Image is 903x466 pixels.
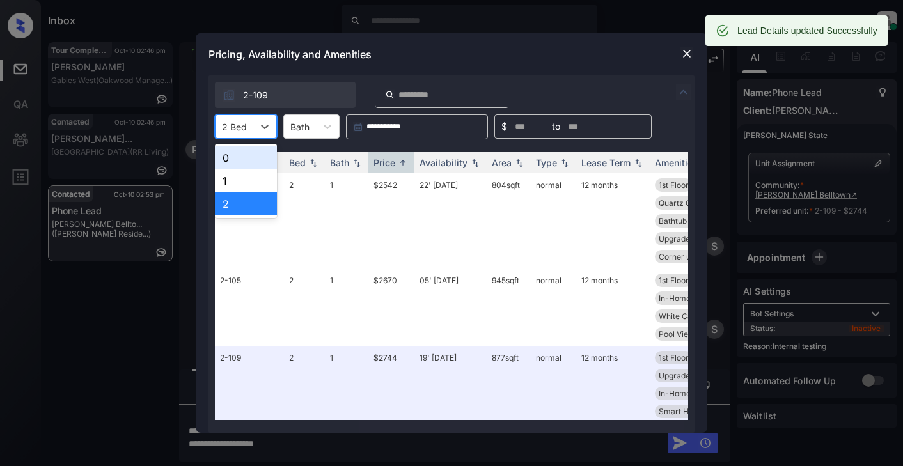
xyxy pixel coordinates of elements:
span: In-Home Washer ... [659,389,728,398]
td: 804 sqft [487,173,531,268]
td: 1-101 [215,173,284,268]
td: 12 months [576,346,650,441]
span: Upgrades: 2x1 L... [659,371,723,380]
span: Corner unit [659,252,700,261]
td: 2 [284,346,325,441]
span: Quartz Countert... [659,198,723,208]
span: 1st Floor [659,276,689,285]
td: 19' [DATE] [414,346,487,441]
span: Upgraded light ... [659,234,719,244]
td: 2-105 [215,268,284,346]
td: 1 [325,268,368,346]
td: 12 months [576,268,650,346]
span: $ [501,120,507,134]
td: normal [531,346,576,441]
td: normal [531,268,576,346]
td: 2 [284,173,325,268]
div: Lease Term [581,157,631,168]
div: 0 [215,146,277,169]
img: icon-zuma [385,89,395,100]
img: sorting [350,159,363,167]
img: sorting [307,159,320,167]
img: icon-zuma [223,89,235,102]
div: Price [373,157,395,168]
span: Pool View [659,329,695,339]
img: sorting [632,159,645,167]
td: $2744 [368,346,414,441]
div: Type [536,157,557,168]
td: normal [531,173,576,268]
img: sorting [397,158,409,167]
span: Smart Home Lock [659,407,725,416]
td: 945 sqft [487,268,531,346]
img: sorting [469,159,482,167]
span: 2-109 [243,88,268,102]
span: White Cabinets [659,311,714,321]
td: 2-109 [215,346,284,441]
div: Amenities [655,157,698,168]
span: to [552,120,560,134]
td: 12 months [576,173,650,268]
td: 1 [325,346,368,441]
td: 2 [284,268,325,346]
td: 877 sqft [487,346,531,441]
div: Lead Details updated Successfully [737,19,877,42]
span: 1st Floor [659,180,689,190]
div: 1 [215,169,277,192]
td: 05' [DATE] [414,268,487,346]
img: sorting [558,159,571,167]
div: Bed [289,157,306,168]
div: Availability [420,157,467,168]
img: sorting [513,159,526,167]
div: Pricing, Availability and Amenities [196,33,707,75]
div: Area [492,157,512,168]
div: Bath [330,157,349,168]
span: In-Home Washer ... [659,293,728,303]
td: $2542 [368,173,414,268]
td: 1 [325,173,368,268]
span: 1st Floor [659,353,689,362]
img: icon-zuma [676,84,691,100]
td: 22' [DATE] [414,173,487,268]
td: $2670 [368,268,414,346]
span: Bathtub Tile Su... [659,216,719,226]
div: 2 [215,192,277,215]
img: close [680,47,693,60]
